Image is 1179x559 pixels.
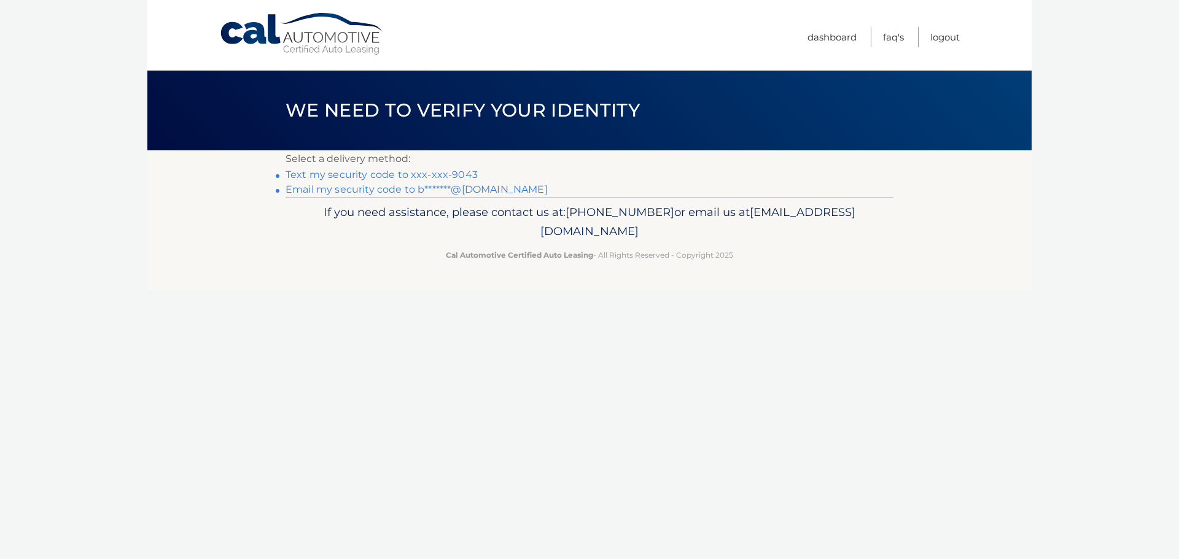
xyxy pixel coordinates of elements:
strong: Cal Automotive Certified Auto Leasing [446,250,593,260]
a: Dashboard [807,27,857,47]
p: - All Rights Reserved - Copyright 2025 [294,249,885,261]
span: We need to verify your identity [286,99,640,121]
p: If you need assistance, please contact us at: or email us at [294,202,885,242]
a: Email my security code to b*******@[DOMAIN_NAME] [286,183,548,195]
p: Select a delivery method: [286,150,893,168]
span: [PHONE_NUMBER] [566,205,674,219]
a: Cal Automotive [219,12,385,56]
a: Text my security code to xxx-xxx-9043 [286,169,478,180]
a: Logout [930,27,960,47]
a: FAQ's [883,27,904,47]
